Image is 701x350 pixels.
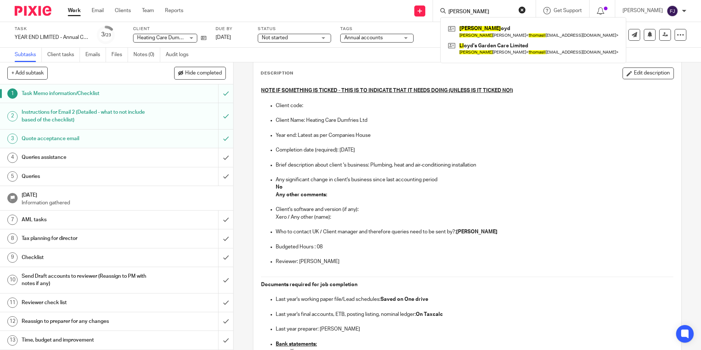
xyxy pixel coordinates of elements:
div: 7 [7,215,18,225]
u: NOTE IF SOMETHING IS TICKED - THIS IS TO INDICATE THAT IT NEEDS DOING (UNLESS IS IT TICKED NO!) [261,88,513,93]
u: Bank statements: [276,342,317,347]
span: Heating Care Dumfries Ltd [137,35,198,40]
a: Work [68,7,81,14]
p: Reviewer: [PERSON_NAME] [276,258,673,265]
h1: [DATE] [22,190,226,199]
a: Clients [115,7,131,14]
strong: No [276,185,283,190]
input: Search [448,9,514,15]
img: svg%3E [667,5,678,17]
div: 9 [7,252,18,263]
a: Subtasks [15,48,42,62]
a: Audit logs [166,48,194,62]
p: Client's software and version (if any): [276,206,673,213]
div: 4 [7,153,18,163]
a: Reports [165,7,183,14]
p: Client Name: Heating Care Dumfries Ltd [276,117,673,124]
span: Hide completed [185,70,222,76]
img: Pixie [15,6,51,16]
p: Budgeted Hours : 08 [276,243,673,251]
strong: [PERSON_NAME] [456,229,498,234]
p: Last year's final accounts, ETB, posting listing, nominal ledger: [276,311,673,318]
div: 12 [7,316,18,327]
label: Due by [216,26,249,32]
h1: Send Draft accounts to reviewer (Reassign to PM with notes if any) [22,271,148,289]
div: 10 [7,275,18,285]
div: 3 [7,134,18,144]
h1: Time, budget and improvement [22,335,148,346]
button: Clear [518,6,526,14]
h1: Tax planning for director [22,233,148,244]
a: Emails [85,48,106,62]
p: Information gathered [22,199,226,207]
span: Annual accounts [344,35,383,40]
h1: Instructions for Email 2 (Detailed - what to not include based of the checklist) [22,107,148,125]
div: 1 [7,88,18,99]
p: Year end: Latest as per Companies House [276,132,673,139]
p: [PERSON_NAME] [623,7,663,14]
p: Any significant change in client's business since last accounting period [276,176,673,183]
div: 3 [101,30,111,39]
strong: Saved on One drive [381,297,428,302]
h1: Queries assistance [22,152,148,163]
p: Description [261,70,293,76]
p: Last year's working paper file/Lead schedules: [276,296,673,303]
p: Last year preparer: [PERSON_NAME] [276,325,673,333]
a: Email [92,7,104,14]
a: Notes (0) [133,48,160,62]
div: 11 [7,298,18,308]
span: [DATE] [216,35,231,40]
div: YEAR END LIMITED - Annual COMPANY accounts and CT600 return [15,34,88,41]
strong: Any other comments: [276,192,327,197]
p: Brief description about client 's business: Plumbing, heat and air-conditioning installation [276,161,673,169]
span: Get Support [554,8,582,13]
strong: On Taxcalc [416,312,443,317]
h1: Reviewer check list [22,297,148,308]
a: Files [111,48,128,62]
label: Status [258,26,331,32]
label: Client [133,26,206,32]
p: Client code: [276,102,673,109]
button: Edit description [623,68,674,79]
small: /23 [104,33,111,37]
button: + Add subtask [7,67,48,79]
label: Task [15,26,88,32]
span: Not started [262,35,288,40]
div: 13 [7,335,18,346]
label: Tags [340,26,414,32]
p: Who to contact UK / Client manager and therefore queries need to be sent by?: [276,228,673,236]
h1: AML tasks [22,214,148,225]
div: 8 [7,233,18,244]
div: 2 [7,111,18,121]
strong: Documents required for job completion [261,282,357,287]
h1: Task Memo information/Checklist [22,88,148,99]
h1: Quote acceptance email [22,133,148,144]
h1: Queries [22,171,148,182]
a: Team [142,7,154,14]
p: Completion date (required): [DATE] [276,146,673,154]
div: 5 [7,171,18,182]
p: Xero / Any other (name): [276,214,673,221]
a: Client tasks [47,48,80,62]
button: Hide completed [174,67,226,79]
h1: Reassign to preparer for any changes [22,316,148,327]
h1: Checklist [22,252,148,263]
